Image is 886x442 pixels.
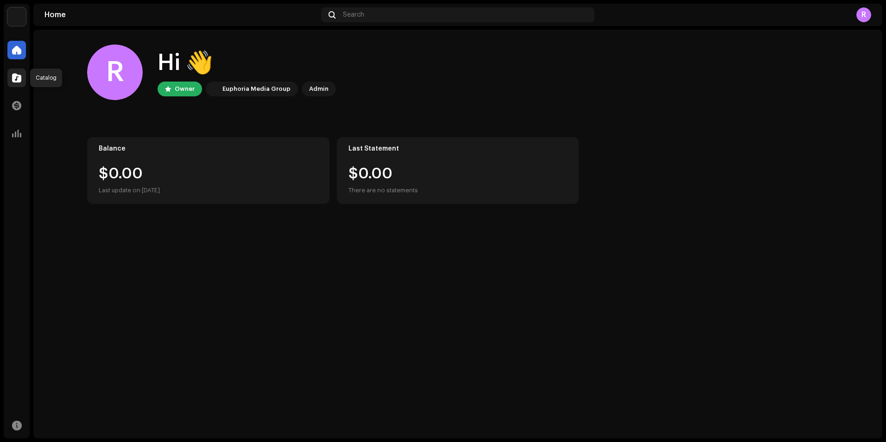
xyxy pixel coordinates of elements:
img: de0d2825-999c-4937-b35a-9adca56ee094 [208,83,219,95]
div: Hi 👋 [158,48,336,78]
div: Admin [309,83,329,95]
div: R [87,44,143,100]
div: Last Statement [348,145,568,152]
div: Home [44,11,317,19]
re-o-card-value: Balance [87,137,329,204]
div: Owner [175,83,195,95]
div: Euphoria Media Group [222,83,291,95]
img: de0d2825-999c-4937-b35a-9adca56ee094 [7,7,26,26]
div: There are no statements [348,185,418,196]
div: Last update on [DATE] [99,185,318,196]
div: R [856,7,871,22]
re-o-card-value: Last Statement [337,137,579,204]
div: Balance [99,145,318,152]
span: Search [343,11,364,19]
